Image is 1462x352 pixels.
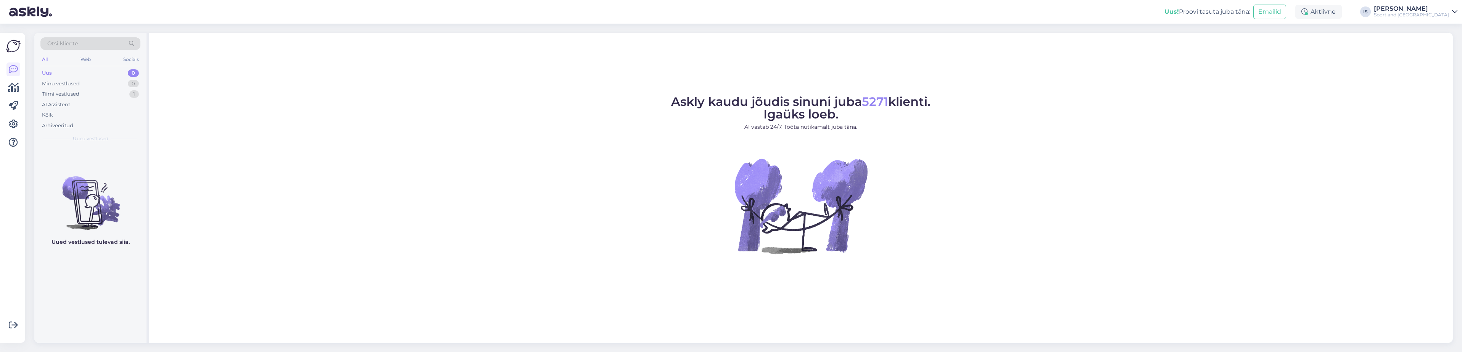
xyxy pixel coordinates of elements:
[1295,5,1342,19] div: Aktiivne
[1164,7,1250,16] div: Proovi tasuta juba täna:
[1374,6,1457,18] a: [PERSON_NAME]Sportland [GEOGRAPHIC_DATA]
[862,94,888,109] span: 5271
[128,80,139,88] div: 0
[671,94,931,122] span: Askly kaudu jõudis sinuni juba klienti. Igaüks loeb.
[671,123,931,131] p: AI vastab 24/7. Tööta nutikamalt juba täna.
[42,122,73,130] div: Arhiveeritud
[42,90,79,98] div: Tiimi vestlused
[42,101,70,109] div: AI Assistent
[79,54,92,64] div: Web
[1253,5,1286,19] button: Emailid
[40,54,49,64] div: All
[42,69,52,77] div: Uus
[1374,6,1449,12] div: [PERSON_NAME]
[73,135,108,142] span: Uued vestlused
[52,238,130,246] p: Uued vestlused tulevad siia.
[732,137,869,274] img: No Chat active
[1374,12,1449,18] div: Sportland [GEOGRAPHIC_DATA]
[122,54,140,64] div: Socials
[47,40,78,48] span: Otsi kliente
[1360,6,1371,17] div: IS
[42,111,53,119] div: Kõik
[34,163,147,231] img: No chats
[129,90,139,98] div: 1
[128,69,139,77] div: 0
[6,39,21,53] img: Askly Logo
[1164,8,1179,15] b: Uus!
[42,80,80,88] div: Minu vestlused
